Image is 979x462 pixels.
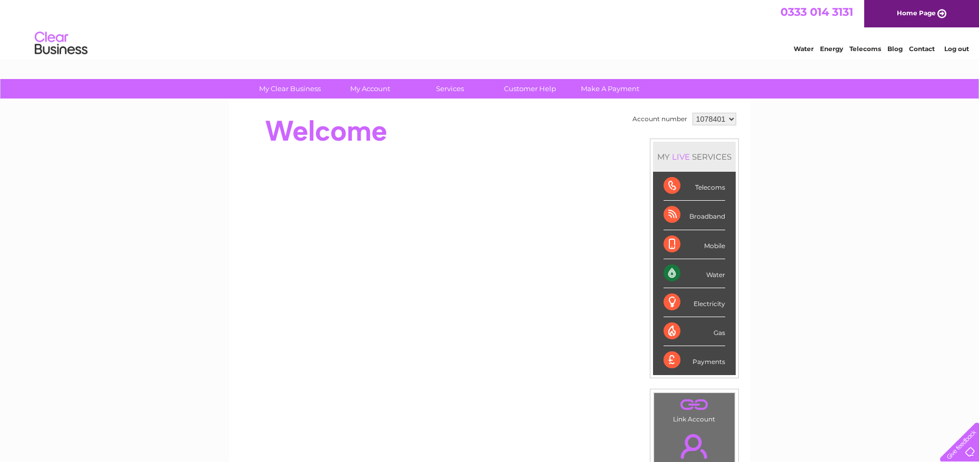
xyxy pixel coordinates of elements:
[487,79,573,99] a: Customer Help
[246,79,333,99] a: My Clear Business
[794,45,814,53] a: Water
[664,230,725,259] div: Mobile
[407,79,493,99] a: Services
[664,201,725,230] div: Broadband
[664,317,725,346] div: Gas
[653,142,736,172] div: MY SERVICES
[567,79,654,99] a: Make A Payment
[327,79,413,99] a: My Account
[241,6,739,51] div: Clear Business is a trading name of Verastar Limited (registered in [GEOGRAPHIC_DATA] No. 3667643...
[849,45,881,53] a: Telecoms
[887,45,903,53] a: Blog
[664,259,725,288] div: Water
[34,27,88,60] img: logo.png
[664,346,725,375] div: Payments
[630,110,690,128] td: Account number
[820,45,843,53] a: Energy
[944,45,969,53] a: Log out
[670,152,692,162] div: LIVE
[780,5,853,18] a: 0333 014 3131
[654,392,735,426] td: Link Account
[909,45,935,53] a: Contact
[664,172,725,201] div: Telecoms
[664,288,725,317] div: Electricity
[657,396,732,414] a: .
